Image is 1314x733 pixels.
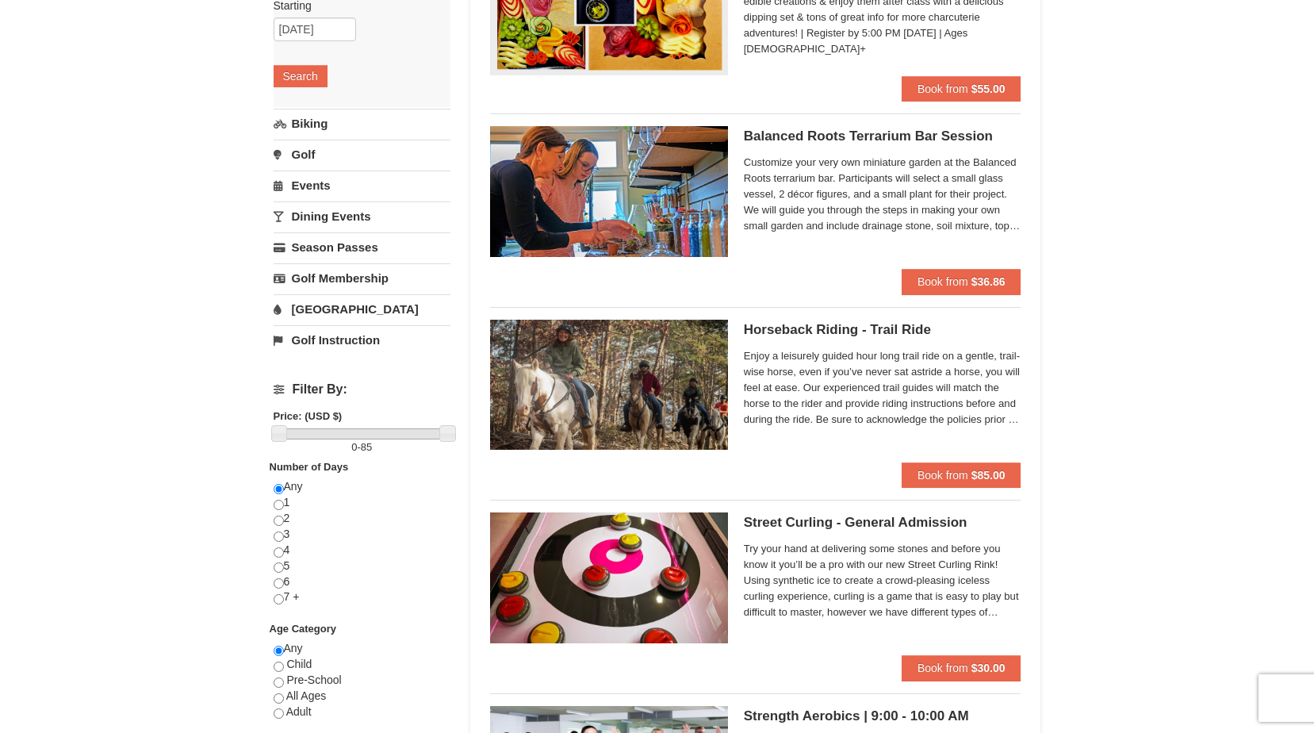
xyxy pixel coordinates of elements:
[490,126,728,256] img: 18871151-30-393e4332.jpg
[744,129,1021,144] h5: Balanced Roots Terrarium Bar Session
[902,655,1021,681] button: Book from $30.00
[490,320,728,450] img: 21584748-79-4e8ac5ed.jpg
[902,462,1021,488] button: Book from $85.00
[971,662,1006,674] strong: $30.00
[274,479,450,621] div: Any 1 2 3 4 5 6 7 +
[274,439,450,455] label: -
[270,461,349,473] strong: Number of Days
[971,469,1006,482] strong: $85.00
[274,140,450,169] a: Golf
[274,109,450,138] a: Biking
[274,263,450,293] a: Golf Membership
[902,76,1021,102] button: Book from $55.00
[744,708,1021,724] h5: Strength Aerobics | 9:00 - 10:00 AM
[274,171,450,200] a: Events
[918,83,968,95] span: Book from
[971,275,1006,288] strong: $36.86
[918,662,968,674] span: Book from
[270,623,337,635] strong: Age Category
[971,83,1006,95] strong: $55.00
[274,232,450,262] a: Season Passes
[274,382,450,397] h4: Filter By:
[902,269,1021,294] button: Book from $36.86
[744,541,1021,620] span: Try your hand at delivering some stones and before you know it you’ll be a pro with our new Stree...
[274,65,328,87] button: Search
[286,705,312,718] span: Adult
[286,658,312,670] span: Child
[274,201,450,231] a: Dining Events
[351,441,357,453] span: 0
[918,275,968,288] span: Book from
[744,322,1021,338] h5: Horseback Riding - Trail Ride
[918,469,968,482] span: Book from
[286,674,341,686] span: Pre-School
[274,325,450,355] a: Golf Instruction
[744,348,1021,428] span: Enjoy a leisurely guided hour long trail ride on a gentle, trail-wise horse, even if you’ve never...
[744,515,1021,531] h5: Street Curling - General Admission
[490,512,728,643] img: 15390471-88-44377514.jpg
[361,441,372,453] span: 85
[286,689,327,702] span: All Ages
[744,155,1021,234] span: Customize your very own miniature garden at the Balanced Roots terrarium bar. Participants will s...
[274,294,450,324] a: [GEOGRAPHIC_DATA]
[274,410,343,422] strong: Price: (USD $)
